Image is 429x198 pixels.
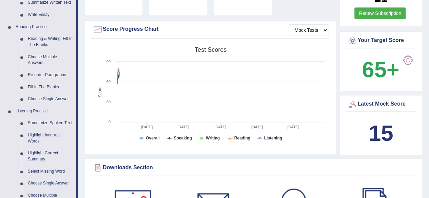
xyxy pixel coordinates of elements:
a: Choose Multiple Answers [25,51,76,69]
b: 65+ [362,57,399,82]
a: Highlight Correct Summary [25,147,76,165]
a: Reading Practice [13,21,76,33]
a: Highlight Incorrect Words [25,129,76,147]
a: Renew Subscription [354,7,406,19]
a: Write Essay [25,9,76,21]
div: Score Progress Chart [93,24,328,35]
tspan: [DATE] [287,125,299,129]
tspan: [DATE] [214,125,226,129]
div: Your Target Score [347,36,414,46]
div: Latest Mock Score [347,99,414,109]
a: Reading & Writing: Fill In The Blanks [25,33,76,51]
text: 0 [109,120,111,124]
tspan: [DATE] [141,125,153,129]
a: Summarize Spoken Text [25,117,76,129]
a: Re-order Paragraphs [25,69,76,81]
tspan: [DATE] [251,125,263,129]
a: Listening Practice [13,105,76,117]
text: 90 [106,60,111,64]
tspan: Speaking [174,136,192,140]
tspan: Score [98,86,102,97]
tspan: Reading [234,136,250,140]
a: Choose Single Answer [25,177,76,190]
tspan: Listening [264,136,282,140]
text: 60 [106,80,111,84]
div: Downloads Section [93,162,414,173]
tspan: Test scores [195,46,227,53]
b: 15 [369,121,393,146]
text: 30 [106,100,111,104]
tspan: [DATE] [177,125,189,129]
a: Choose Single Answer [25,93,76,105]
tspan: Overall [146,136,160,140]
a: Select Missing Word [25,166,76,178]
tspan: Writing [206,136,220,140]
a: Fill In The Blanks [25,81,76,93]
